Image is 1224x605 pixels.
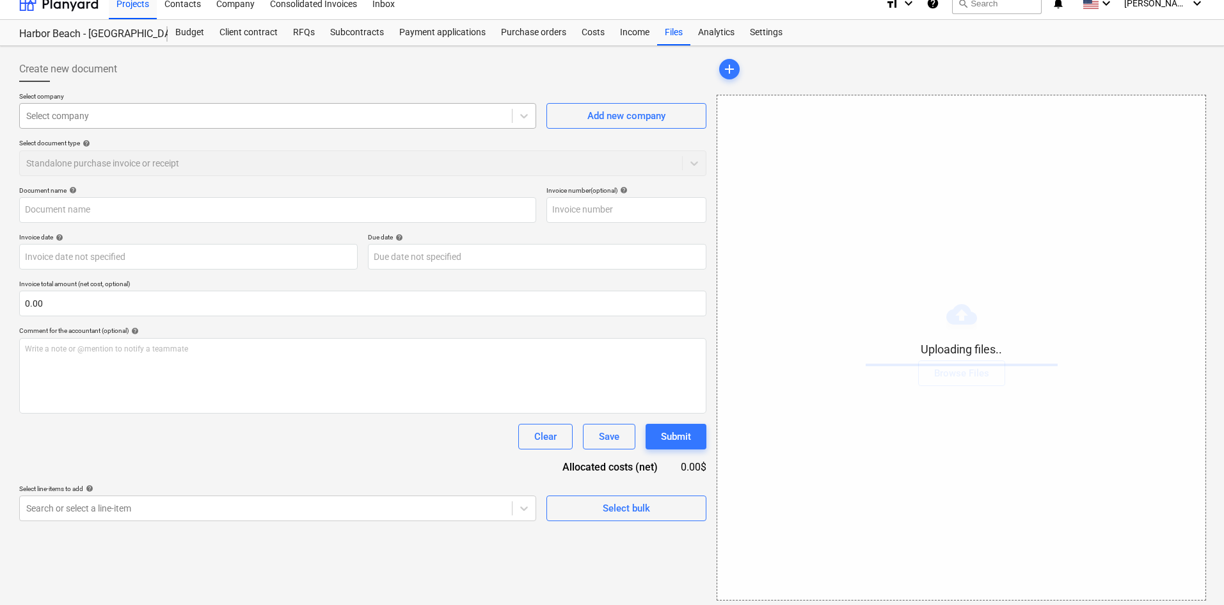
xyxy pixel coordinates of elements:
[19,197,536,223] input: Document name
[19,28,152,41] div: Harbor Beach - [GEOGRAPHIC_DATA]
[603,500,650,517] div: Select bulk
[546,496,706,521] button: Select bulk
[518,424,573,449] button: Clear
[83,485,93,492] span: help
[168,20,212,45] a: Budget
[587,108,665,124] div: Add new company
[617,186,628,194] span: help
[690,20,742,45] a: Analytics
[368,244,706,270] input: Due date not specified
[612,20,657,45] a: Income
[1160,544,1224,605] iframe: Chat Widget
[574,20,612,45] a: Costs
[393,234,403,241] span: help
[540,460,678,474] div: Allocated costs (net)
[717,95,1206,601] div: Uploading files..Browse Files
[646,424,706,449] button: Submit
[19,485,536,493] div: Select line-items to add
[546,186,706,195] div: Invoice number (optional)
[129,327,139,335] span: help
[285,20,322,45] a: RFQs
[583,424,635,449] button: Save
[19,244,358,270] input: Invoice date not specified
[546,103,706,129] button: Add new company
[322,20,392,45] a: Subcontracts
[19,291,706,316] input: Invoice total amount (net cost, optional)
[80,140,90,147] span: help
[534,428,557,445] div: Clear
[67,186,77,194] span: help
[19,92,536,103] p: Select company
[493,20,574,45] a: Purchase orders
[722,61,737,77] span: add
[657,20,690,45] a: Files
[19,186,536,195] div: Document name
[368,233,706,241] div: Due date
[19,139,706,147] div: Select document type
[19,61,117,77] span: Create new document
[19,327,706,335] div: Comment for the accountant (optional)
[19,280,706,291] p: Invoice total amount (net cost, optional)
[866,342,1058,357] p: Uploading files..
[53,234,63,241] span: help
[599,428,619,445] div: Save
[742,20,790,45] a: Settings
[212,20,285,45] a: Client contract
[678,460,706,474] div: 0.00$
[661,428,691,445] div: Submit
[546,197,706,223] input: Invoice number
[392,20,493,45] a: Payment applications
[19,233,358,241] div: Invoice date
